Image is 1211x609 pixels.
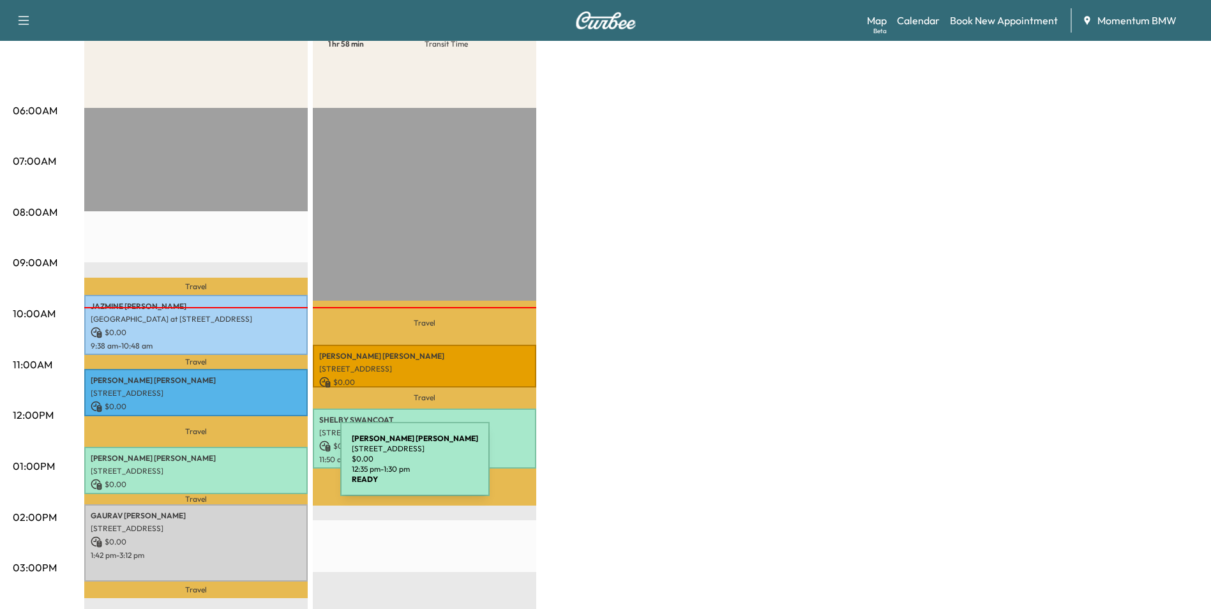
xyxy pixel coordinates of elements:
[91,388,301,398] p: [STREET_ADDRESS]
[91,550,301,560] p: 1:42 pm - 3:12 pm
[84,416,308,447] p: Travel
[425,39,521,49] p: Transit Time
[91,479,301,490] p: $ 0.00
[13,153,56,169] p: 07:00AM
[91,341,301,351] p: 9:38 am - 10:48 am
[84,582,308,598] p: Travel
[91,536,301,548] p: $ 0.00
[13,458,55,474] p: 01:00PM
[91,327,301,338] p: $ 0.00
[873,26,887,36] div: Beta
[313,469,536,506] p: Travel
[84,278,308,295] p: Travel
[313,301,536,345] p: Travel
[319,440,530,452] p: $ 0.00
[319,415,530,425] p: SHELBY SWANCOAT
[897,13,940,28] a: Calendar
[13,560,57,575] p: 03:00PM
[13,306,56,321] p: 10:00AM
[328,39,425,49] p: 1 hr 58 min
[13,103,57,118] p: 06:00AM
[91,375,301,386] p: [PERSON_NAME] [PERSON_NAME]
[84,494,308,504] p: Travel
[575,11,636,29] img: Curbee Logo
[950,13,1058,28] a: Book New Appointment
[1097,13,1177,28] span: Momentum BMW
[91,523,301,534] p: [STREET_ADDRESS]
[13,357,52,372] p: 11:00AM
[91,511,301,521] p: GAURAV [PERSON_NAME]
[313,387,536,408] p: Travel
[319,351,530,361] p: [PERSON_NAME] [PERSON_NAME]
[91,314,301,324] p: [GEOGRAPHIC_DATA] at [STREET_ADDRESS]
[91,493,301,503] p: 12:35 pm - 1:30 pm
[91,401,301,412] p: $ 0.00
[84,355,308,369] p: Travel
[319,455,530,465] p: 11:50 am - 1:00 pm
[319,428,530,438] p: [STREET_ADDRESS][PERSON_NAME]
[13,509,57,525] p: 02:00PM
[13,407,54,423] p: 12:00PM
[91,415,301,425] p: 11:04 am - 11:59 am
[319,377,530,388] p: $ 0.00
[91,453,301,463] p: [PERSON_NAME] [PERSON_NAME]
[91,301,301,312] p: JAZMINE [PERSON_NAME]
[91,466,301,476] p: [STREET_ADDRESS]
[319,364,530,374] p: [STREET_ADDRESS]
[13,255,57,270] p: 09:00AM
[13,204,57,220] p: 08:00AM
[867,13,887,28] a: MapBeta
